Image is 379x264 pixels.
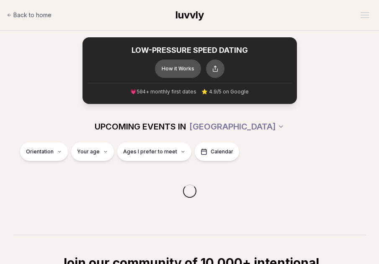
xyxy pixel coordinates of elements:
[13,11,52,19] span: Back to home
[20,142,68,161] button: Orientation
[189,117,284,136] button: [GEOGRAPHIC_DATA]
[77,148,100,155] span: Your age
[26,148,54,155] span: Orientation
[211,148,233,155] span: Calendar
[175,8,204,22] a: luvvly
[357,9,372,21] button: Open menu
[71,142,114,161] button: Your age
[175,9,204,21] span: luvvly
[155,60,201,78] button: How it Works
[130,88,196,96] span: 💗 + monthly first dates
[117,142,191,161] button: Ages I prefer to meet
[137,89,146,95] span: 504
[201,88,249,95] span: ⭐ 4.9/5 on Google
[88,46,292,55] h2: LOW-PRESSURE SPEED DATING
[7,7,52,23] a: Back to home
[95,121,186,132] span: UPCOMING EVENTS IN
[195,142,239,161] button: Calendar
[123,148,177,155] span: Ages I prefer to meet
